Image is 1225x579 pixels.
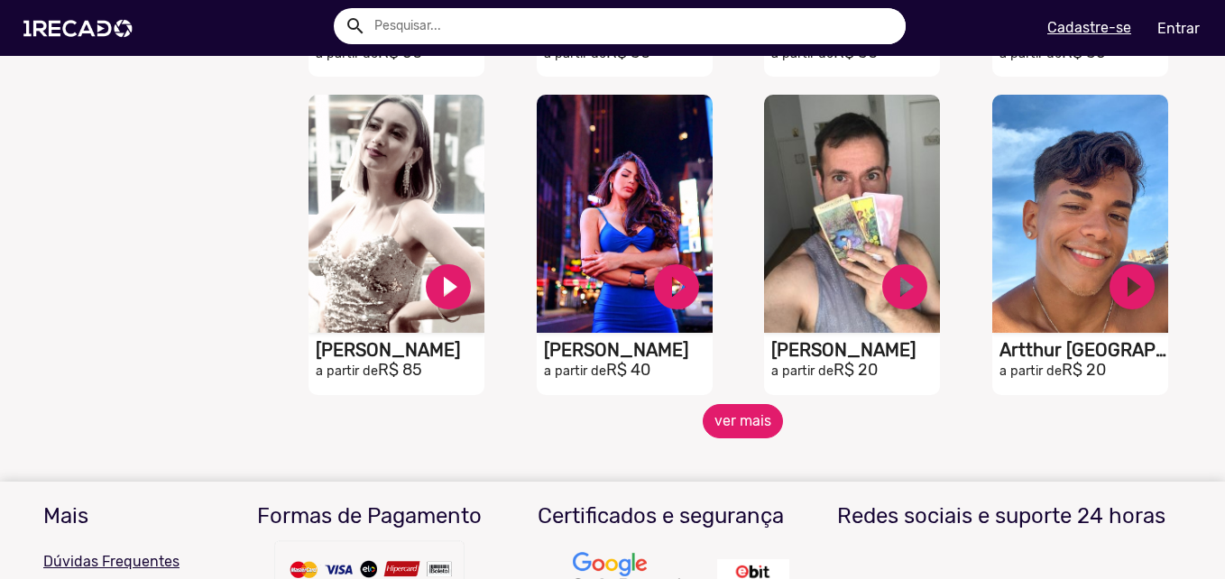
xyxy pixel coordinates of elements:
[999,46,1062,61] small: a partir de
[771,46,834,61] small: a partir de
[764,95,940,333] video: S1RECADO vídeos dedicados para fãs e empresas
[345,15,366,37] mat-icon: Example home icon
[771,363,834,379] small: a partir de
[820,503,1182,529] h3: Redes sociais e suporte 24 horas
[878,260,932,314] a: play_circle_filled
[316,361,484,381] h2: R$ 85
[43,551,210,573] p: Dúvidas Frequentes
[421,260,475,314] a: play_circle_filled
[316,339,484,361] h1: [PERSON_NAME]
[992,95,1168,333] video: S1RECADO vídeos dedicados para fãs e empresas
[537,95,713,333] video: S1RECADO vídeos dedicados para fãs e empresas
[361,8,906,44] input: Pesquisar...
[771,339,940,361] h1: [PERSON_NAME]
[316,363,378,379] small: a partir de
[999,361,1168,381] h2: R$ 20
[529,503,793,529] h3: Certificados e segurança
[544,339,713,361] h1: [PERSON_NAME]
[43,503,210,529] h3: Mais
[1146,13,1211,44] a: Entrar
[1105,260,1159,314] a: play_circle_filled
[544,361,713,381] h2: R$ 40
[309,95,484,333] video: S1RECADO vídeos dedicados para fãs e empresas
[771,361,940,381] h2: R$ 20
[703,404,783,438] button: ver mais
[649,260,704,314] a: play_circle_filled
[999,339,1168,361] h1: Artthur [GEOGRAPHIC_DATA]
[544,363,606,379] small: a partir de
[237,503,502,529] h3: Formas de Pagamento
[999,363,1062,379] small: a partir de
[1047,19,1131,36] u: Cadastre-se
[338,9,370,41] button: Example home icon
